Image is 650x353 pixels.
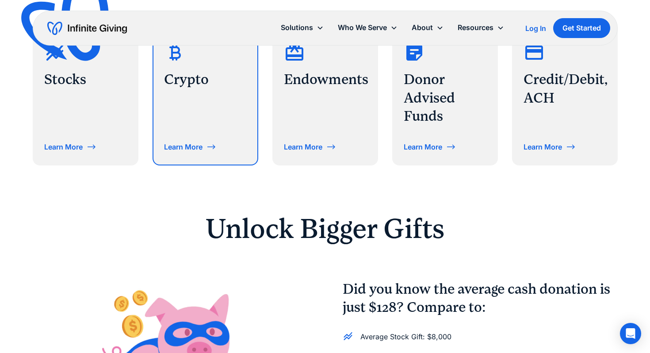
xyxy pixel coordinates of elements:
a: EndowmentsLearn More [272,22,378,165]
div: Log In [525,25,546,32]
a: Get Started [553,18,610,38]
div: Learn More [524,143,562,150]
h3: Credit/Debit, ACH [524,70,606,107]
a: home [47,21,127,35]
a: Log In [525,23,546,34]
h3: Endowments [284,70,367,89]
h3: Crypto [164,70,247,89]
div: Resources [458,22,493,34]
a: StocksLearn More [33,22,138,165]
div: Who We Serve [331,18,405,37]
a: CryptoLearn More [153,22,258,165]
div: Learn More [404,143,442,150]
h2: Unlock Bigger Gifts [99,215,551,242]
h4: Did you know the average cash donation is just $128? Compare to: [343,280,618,317]
div: Learn More [284,143,322,150]
div: Solutions [274,18,331,37]
div: Solutions [281,22,313,34]
div: Resources [451,18,511,37]
div: About [412,22,433,34]
div: About [405,18,451,37]
p: Average Stock Gift: $8,000 [360,331,451,343]
div: Open Intercom Messenger [620,323,641,344]
div: Who We Serve [338,22,387,34]
a: Credit/Debit, ACHLearn More [512,22,618,165]
div: Learn More [164,143,203,150]
div: Learn More [44,143,83,150]
h3: Donor Advised Funds [404,70,486,126]
a: Donor Advised FundsLearn More [392,22,498,165]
